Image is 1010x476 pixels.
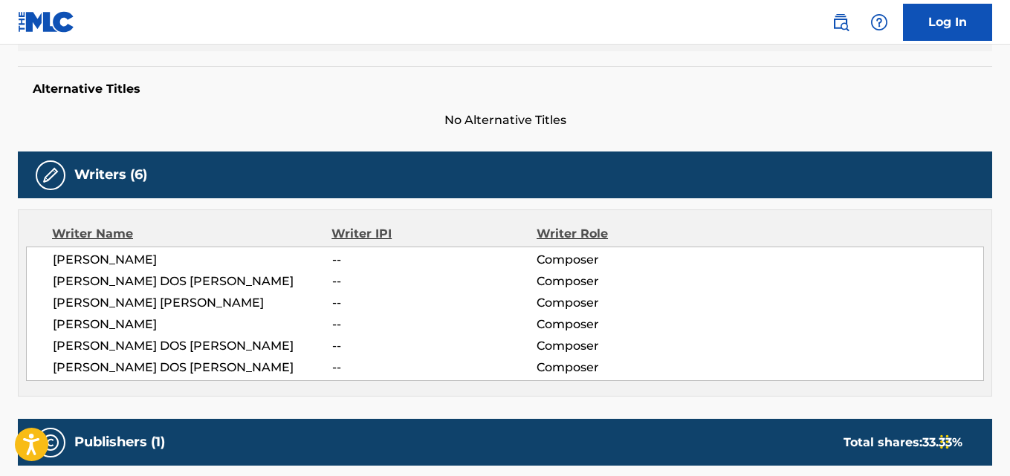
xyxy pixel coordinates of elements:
[537,337,722,355] span: Composer
[332,251,537,269] span: --
[537,251,722,269] span: Composer
[537,273,722,290] span: Composer
[331,225,537,243] div: Writer IPI
[53,316,332,333] span: [PERSON_NAME]
[940,420,949,464] div: Drag
[53,273,332,290] span: [PERSON_NAME] DOS [PERSON_NAME]
[332,316,537,333] span: --
[936,405,1010,476] iframe: Chat Widget
[332,273,537,290] span: --
[18,11,75,33] img: MLC Logo
[42,166,59,184] img: Writers
[332,337,537,355] span: --
[18,111,992,129] span: No Alternative Titles
[33,82,977,97] h5: Alternative Titles
[537,294,722,312] span: Composer
[864,7,894,37] div: Help
[74,166,147,183] h5: Writers (6)
[53,359,332,376] span: [PERSON_NAME] DOS [PERSON_NAME]
[53,337,332,355] span: [PERSON_NAME] DOS [PERSON_NAME]
[53,294,332,312] span: [PERSON_NAME] [PERSON_NAME]
[332,294,537,312] span: --
[832,13,849,31] img: search
[74,434,165,451] h5: Publishers (1)
[42,434,59,451] img: Publishers
[332,359,537,376] span: --
[870,13,888,31] img: help
[826,7,855,37] a: Public Search
[537,359,722,376] span: Composer
[52,225,331,243] div: Writer Name
[922,435,962,449] span: 33.33 %
[903,4,992,41] a: Log In
[53,251,332,269] span: [PERSON_NAME]
[844,434,962,451] div: Total shares:
[537,316,722,333] span: Composer
[537,225,723,243] div: Writer Role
